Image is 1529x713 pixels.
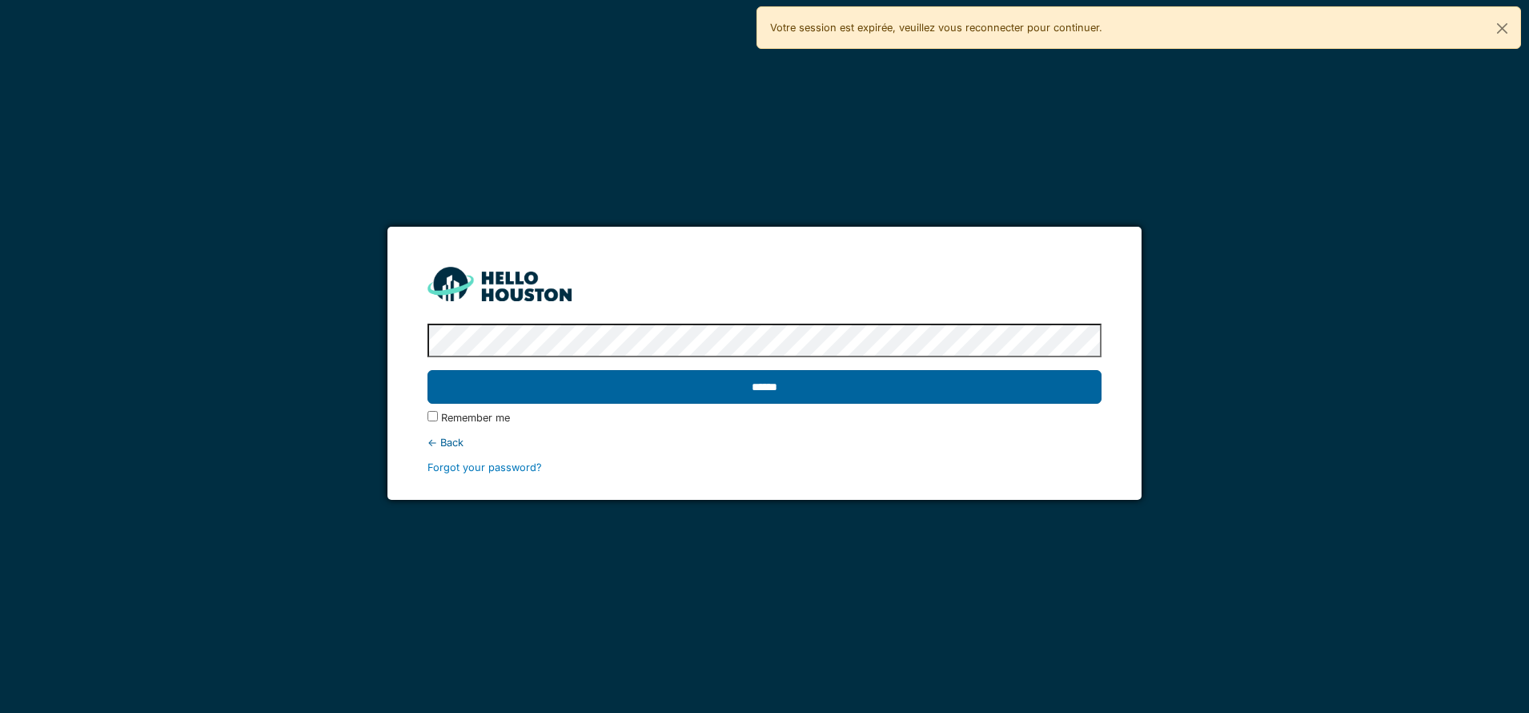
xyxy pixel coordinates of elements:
[427,267,572,301] img: HH_line-BYnF2_Hg.png
[427,461,542,473] a: Forgot your password?
[1484,7,1520,50] button: Close
[441,410,510,425] label: Remember me
[427,435,1102,450] div: ← Back
[756,6,1521,49] div: Votre session est expirée, veuillez vous reconnecter pour continuer.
